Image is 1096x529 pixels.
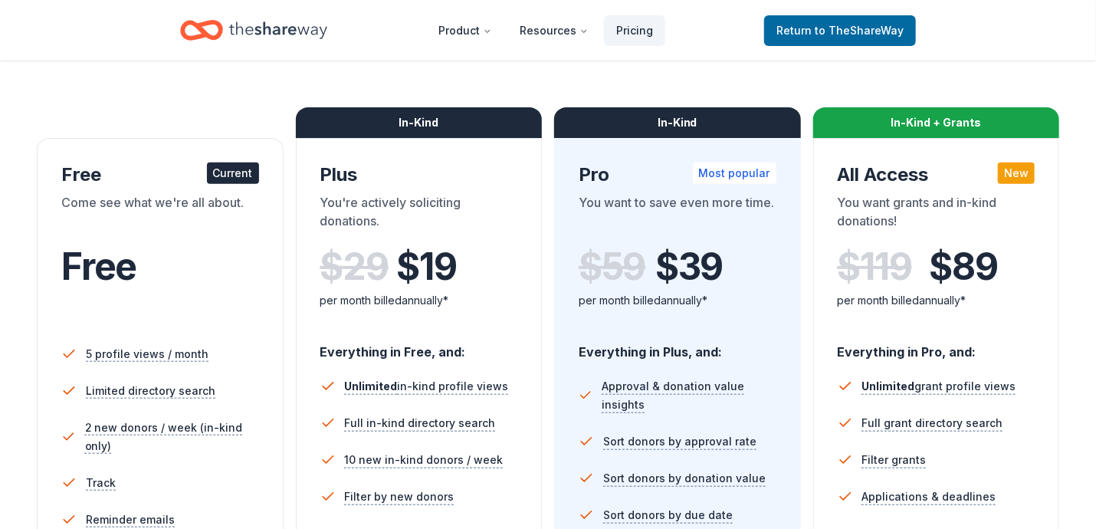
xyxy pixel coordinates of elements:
span: $ 39 [655,245,723,288]
span: Sort donors by approval rate [603,432,756,451]
div: In-Kind [296,107,543,138]
a: Pricing [604,15,665,46]
div: Plus [320,163,518,187]
div: Everything in Pro, and: [838,330,1035,362]
button: Product [426,15,504,46]
span: 5 profile views / month [86,345,208,363]
div: per month billed annually* [579,291,776,310]
nav: Main [426,12,665,48]
div: Everything in Plus, and: [579,330,776,362]
div: Come see what we're all about. [61,193,259,236]
span: Sort donors by donation value [603,469,766,488]
span: 10 new in-kind donors / week [345,451,504,469]
span: Filter by new donors [345,488,454,506]
div: All Access [838,163,1035,187]
span: $ 19 [397,245,457,288]
span: Filter grants [862,451,927,469]
span: Applications & deadlines [862,488,996,506]
span: Free [61,244,136,289]
span: Full in-kind directory search [345,414,496,432]
div: per month billed annually* [838,291,1035,310]
a: Home [180,12,327,48]
div: In-Kind + Grants [813,107,1060,138]
div: You want to save even more time. [579,193,776,236]
span: Unlimited [345,379,398,393]
span: to TheShareWay [815,24,904,37]
span: Full grant directory search [862,414,1003,432]
div: Free [61,163,259,187]
span: $ 89 [930,245,998,288]
div: Everything in Free, and: [320,330,518,362]
div: In-Kind [554,107,801,138]
a: Returnto TheShareWay [764,15,916,46]
span: Return [776,21,904,40]
span: in-kind profile views [345,379,509,393]
span: 2 new donors / week (in-kind only) [85,419,259,455]
div: Most popular [693,163,776,184]
span: Limited directory search [86,382,215,400]
span: grant profile views [862,379,1016,393]
span: Unlimited [862,379,915,393]
span: Reminder emails [86,511,175,529]
div: Current [207,163,259,184]
div: per month billed annually* [320,291,518,310]
div: New [998,163,1035,184]
button: Resources [507,15,601,46]
span: Sort donors by due date [603,506,733,524]
span: Track [86,474,116,492]
div: You're actively soliciting donations. [320,193,518,236]
div: Pro [579,163,776,187]
div: You want grants and in-kind donations! [838,193,1035,236]
span: Approval & donation value insights [602,377,776,414]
